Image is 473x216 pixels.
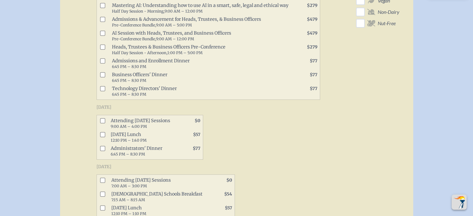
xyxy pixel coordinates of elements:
span: Half Day Session - Morning, [112,9,164,14]
span: $77 [193,146,200,151]
span: $77 [310,72,317,77]
span: Mastering AI: Understanding how to use AI in a smart, safe, legal and ethical way [109,1,292,15]
span: [DATE] [97,164,111,169]
span: [DATE] [97,105,111,110]
span: $77 [310,58,317,64]
span: [DATE] Lunch [108,130,175,144]
span: 6:45 PM – 8:30 PM [111,152,145,156]
span: $77 [310,86,317,91]
span: Nut-Free [378,20,396,26]
span: 9:00 AM – 12:00 PM [164,9,203,14]
span: 9:00 AM – 12:00 PM [156,37,194,41]
span: Admissions and Enrollment Dinner [109,57,292,71]
span: Business Officers' Dinner [109,71,292,84]
span: 12:10 PM – 1:40 PM [111,138,147,143]
span: 6:45 PM – 8:30 PM [112,78,146,83]
span: $279 [307,3,317,8]
span: Administrators' Dinner [108,144,175,158]
span: Pre-Conference Bundle, [112,23,156,27]
span: $0 [195,118,200,123]
span: Non-Dairy [378,9,399,15]
img: To the top [453,196,465,208]
span: Admissions & Advancement for Heads, Trustees, & Business Officers [109,15,292,29]
button: Scroll Top [452,195,467,210]
span: 9:00 AM – 4:00 PM [111,124,147,129]
span: Attending [DATE] Sessions [108,117,175,130]
span: $479 [307,31,317,36]
span: 12:10 PM – 1:10 PM [111,211,146,216]
span: Half Day Session - Afternoon, [112,50,167,55]
span: 6:45 PM – 8:30 PM [112,92,146,97]
span: $479 [307,17,317,22]
span: [DEMOGRAPHIC_DATA] Schools Breakfast [109,190,207,204]
span: AI Session with Heads, Trustees, and Business Officers [109,29,292,43]
span: 1:00 PM – 5:00 PM [167,50,203,55]
span: Heads, Trustees & Business Officers Pre-Conference [109,43,292,57]
span: Pre-Conference Bundle, [112,37,156,41]
span: $0 [226,178,232,183]
span: $57 [225,205,232,211]
span: 6:45 PM – 8:30 PM [112,64,146,69]
span: $54 [224,191,232,197]
span: $279 [307,44,317,50]
span: 9:00 AM – 5:00 PM [156,23,192,27]
span: 7:00 AM – 3:00 PM [111,184,147,188]
span: $57 [193,132,200,137]
span: 7:15 AM – 8:15 AM [111,197,145,202]
span: Attending [DATE] Sessions [109,176,207,190]
span: Technology Directors' Dinner [109,84,292,98]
